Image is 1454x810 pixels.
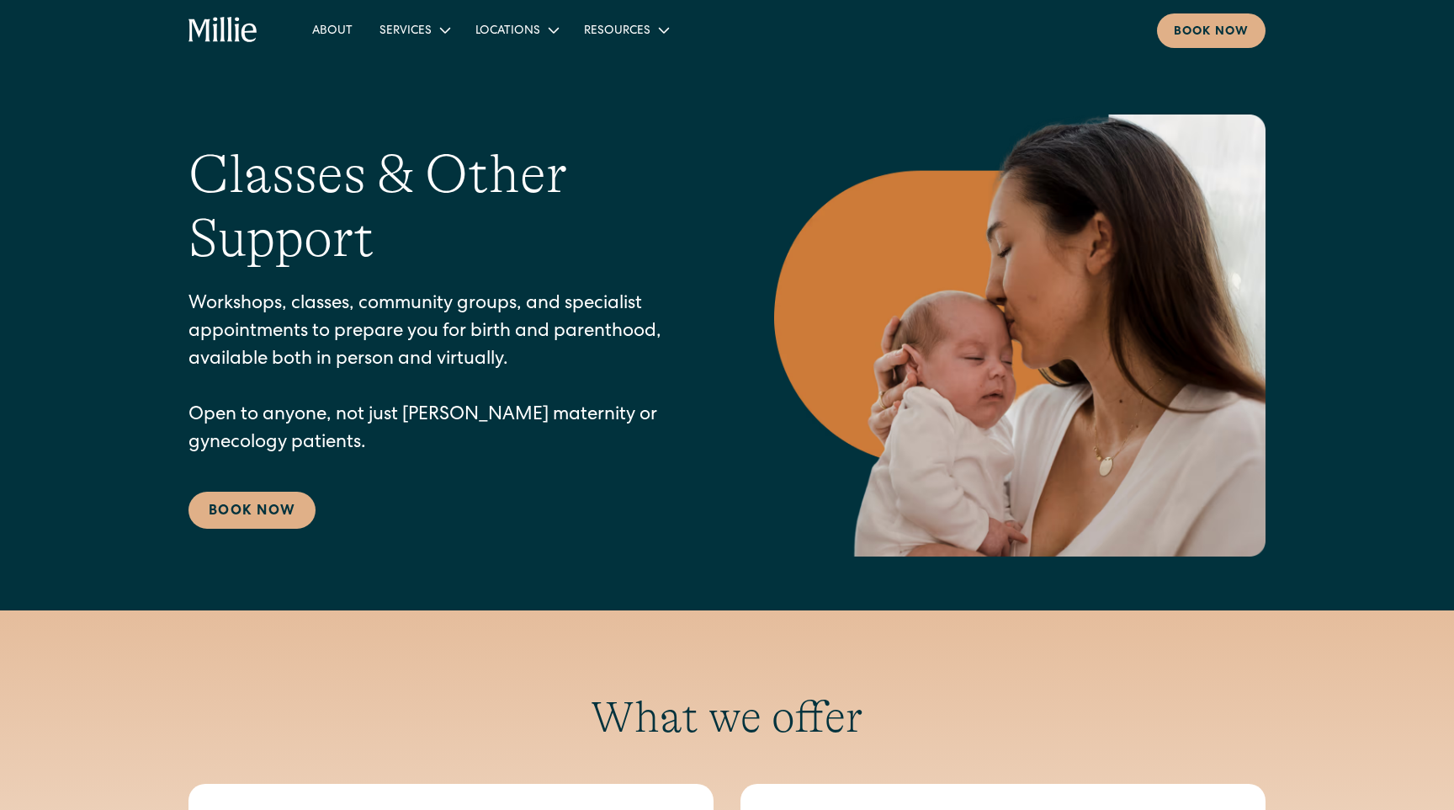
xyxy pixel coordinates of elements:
img: Mother kissing her newborn on the forehead, capturing a peaceful moment of love and connection in... [774,115,1266,557]
a: Book now [1157,13,1266,48]
h2: What we offer [188,691,1266,743]
div: Book now [1174,24,1249,41]
p: Workshops, classes, community groups, and specialist appointments to prepare you for birth and pa... [188,291,707,458]
h1: Classes & Other Support [188,142,707,272]
div: Resources [584,23,650,40]
div: Services [379,23,432,40]
div: Locations [462,16,570,44]
a: home [188,17,258,44]
a: Book Now [188,492,316,529]
a: About [299,16,366,44]
div: Locations [475,23,540,40]
div: Services [366,16,462,44]
div: Resources [570,16,681,44]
